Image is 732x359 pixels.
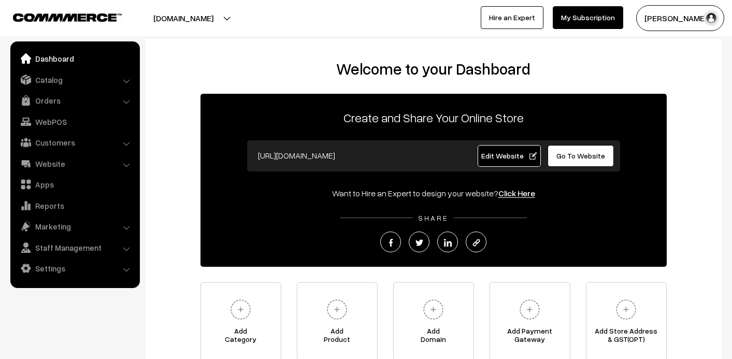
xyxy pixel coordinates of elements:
a: Website [13,154,136,173]
a: Edit Website [478,145,541,167]
a: Catalog [13,70,136,89]
a: My Subscription [553,6,623,29]
a: Apps [13,175,136,194]
img: plus.svg [323,295,351,324]
a: Click Here [498,188,535,198]
a: Marketing [13,217,136,236]
a: Customers [13,133,136,152]
img: user [704,10,719,26]
img: COMMMERCE [13,13,122,21]
h2: Welcome to your Dashboard [155,60,711,78]
a: Staff Management [13,238,136,257]
span: Edit Website [481,151,537,160]
span: Add Category [201,327,281,348]
a: Reports [13,196,136,215]
span: Add Payment Gateway [490,327,570,348]
img: plus.svg [612,295,640,324]
button: [DOMAIN_NAME] [117,5,250,31]
img: plus.svg [419,295,448,324]
a: WebPOS [13,112,136,131]
p: Create and Share Your Online Store [200,108,667,127]
span: Add Product [297,327,377,348]
span: Add Domain [394,327,473,348]
a: Hire an Expert [481,6,543,29]
span: SHARE [413,213,454,222]
div: Want to Hire an Expert to design your website? [200,187,667,199]
a: Go To Website [548,145,614,167]
span: Go To Website [556,151,605,160]
a: COMMMERCE [13,10,104,23]
span: Add Store Address & GST(OPT) [586,327,666,348]
img: plus.svg [226,295,255,324]
button: [PERSON_NAME]… [636,5,724,31]
img: plus.svg [515,295,544,324]
a: Settings [13,259,136,278]
a: Dashboard [13,49,136,68]
a: Orders [13,91,136,110]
